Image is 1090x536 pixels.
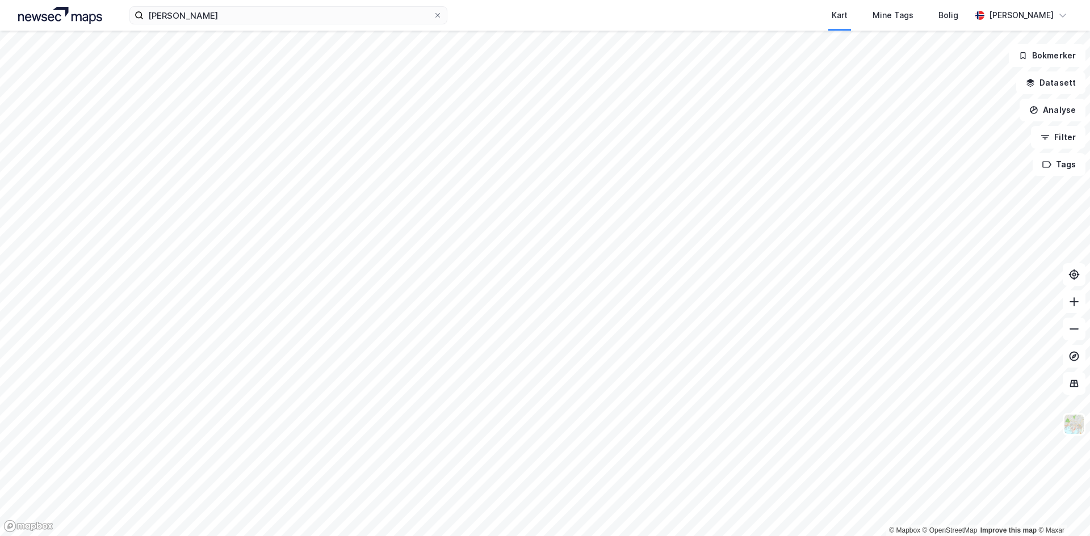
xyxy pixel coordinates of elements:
[938,9,958,22] div: Bolig
[832,9,848,22] div: Kart
[1016,71,1085,94] button: Datasett
[1033,153,1085,176] button: Tags
[873,9,913,22] div: Mine Tags
[889,526,920,534] a: Mapbox
[980,526,1037,534] a: Improve this map
[1009,44,1085,67] button: Bokmerker
[144,7,433,24] input: Søk på adresse, matrikkel, gårdeiere, leietakere eller personer
[1031,126,1085,149] button: Filter
[18,7,102,24] img: logo.a4113a55bc3d86da70a041830d287a7e.svg
[1033,482,1090,536] iframe: Chat Widget
[3,520,53,533] a: Mapbox homepage
[1020,99,1085,121] button: Analyse
[923,526,978,534] a: OpenStreetMap
[1063,413,1085,435] img: Z
[1033,482,1090,536] div: Kontrollprogram for chat
[989,9,1054,22] div: [PERSON_NAME]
